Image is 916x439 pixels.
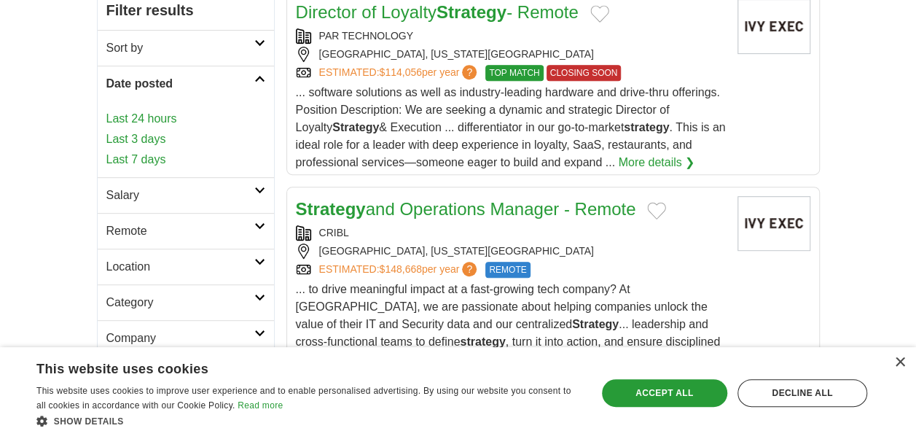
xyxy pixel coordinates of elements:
div: Close [894,357,905,368]
strong: Strategy [332,121,379,133]
a: Location [98,249,274,284]
a: Category [98,284,274,320]
h2: Date posted [106,75,254,93]
span: ... software solutions as well as industry-leading hardware and drive-thru offerings. Position De... [296,86,726,168]
h2: Remote [106,222,254,240]
a: Remote [98,213,274,249]
a: Last 3 days [106,131,265,148]
a: Date posted [98,66,274,101]
span: ? [462,65,477,79]
a: Salary [98,177,274,213]
div: [GEOGRAPHIC_DATA], [US_STATE][GEOGRAPHIC_DATA] [296,244,726,259]
strong: Strategy [437,2,506,22]
div: Accept all [602,379,727,407]
strong: Strategy [296,199,366,219]
span: This website uses cookies to improve user experience and to enable personalised advertising. By u... [36,386,571,411]
strong: strategy [624,121,669,133]
div: Show details [36,413,580,428]
span: Show details [54,416,124,427]
strong: strategy [460,335,505,348]
div: CRIBL [296,225,726,241]
button: Add to favorite jobs [647,202,666,219]
a: Sort by [98,30,274,66]
div: [GEOGRAPHIC_DATA], [US_STATE][GEOGRAPHIC_DATA] [296,47,726,62]
a: Last 24 hours [106,110,265,128]
h2: Company [106,330,254,347]
span: TOP MATCH [485,65,543,81]
a: More details ❯ [618,154,694,171]
span: ... to drive meaningful impact at a fast-growing tech company? At [GEOGRAPHIC_DATA], we are passi... [296,283,721,383]
a: ESTIMATED:$148,668per year? [319,262,480,278]
a: Read more, opens a new window [238,400,283,411]
h2: Category [106,294,254,311]
button: Add to favorite jobs [590,5,609,23]
span: ? [462,262,477,276]
span: $114,056 [379,66,421,78]
h2: Sort by [106,39,254,57]
span: $148,668 [379,263,421,275]
div: PAR TECHNOLOGY [296,28,726,44]
div: Decline all [737,379,867,407]
a: Director of LoyaltyStrategy- Remote [296,2,579,22]
h2: Salary [106,187,254,204]
a: Last 7 days [106,151,265,168]
a: Strategyand Operations Manager - Remote [296,199,636,219]
strong: Strategy [572,318,619,330]
span: CLOSING SOON [547,65,622,81]
h2: Location [106,258,254,276]
a: ESTIMATED:$114,056per year? [319,65,480,81]
div: This website uses cookies [36,356,544,378]
span: REMOTE [485,262,530,278]
a: Company [98,320,274,356]
img: Company logo [737,196,810,251]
